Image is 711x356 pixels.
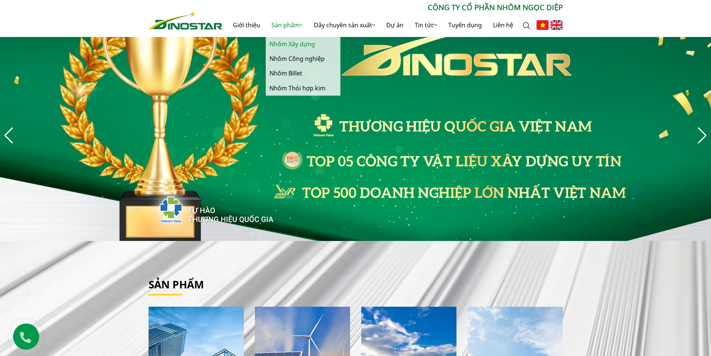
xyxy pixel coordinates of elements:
[266,52,340,66] a: Nhôm Công nghiệp
[266,66,340,81] a: Nhôm Billet
[551,20,563,30] img: English
[137,183,275,233] img: thqg
[266,81,340,96] a: Nhôm Thỏi hợp kim
[227,13,266,37] a: Giới thiệu
[4,127,14,144] div: Previous slide
[149,11,222,30] img: Nhôm Dinostar
[487,13,519,37] a: Liên hệ
[149,9,222,29] a: Nhôm Dinostar
[266,37,340,52] a: Nhôm Xây dựng
[149,277,204,291] a: Sản phẩm
[536,20,549,30] img: Tiếng Việt
[697,127,707,144] div: Next slide
[523,22,530,30] img: search
[308,13,381,37] a: Dây chuyền sản xuất
[443,13,487,37] a: Tuyển dụng
[409,13,443,37] a: Tin tức
[381,13,409,37] a: Dự án
[266,13,308,37] a: Sản phẩm
[222,2,563,13] p: CÔNG TY CỔ PHẦN NHÔM NGỌC DIỆP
